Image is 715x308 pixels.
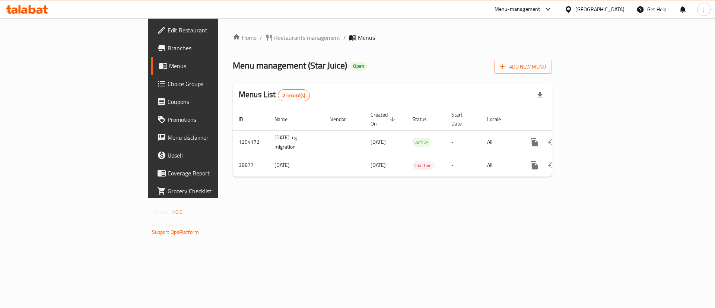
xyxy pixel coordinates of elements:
span: [DATE] [371,160,386,170]
span: Menus [358,33,375,42]
a: Menu disclaimer [151,128,268,146]
span: Upsell [168,151,262,160]
span: Choice Groups [168,79,262,88]
a: Upsell [151,146,268,164]
a: Promotions [151,111,268,128]
span: Menus [169,61,262,70]
span: Coverage Report [168,169,262,178]
span: Menu management ( Star Juice ) [233,57,347,74]
span: Status [412,115,436,124]
nav: breadcrumb [233,33,552,42]
button: Add New Menu [494,60,552,74]
span: Menu disclaimer [168,133,262,142]
a: Grocery Checklist [151,182,268,200]
span: Branches [168,44,262,53]
th: Actions [519,108,603,131]
span: J [703,5,705,13]
td: All [481,154,519,177]
td: [DATE]-cg migration [268,130,324,154]
div: Menu-management [495,5,540,14]
span: Open [350,63,367,69]
span: Inactive [412,161,435,170]
span: Restaurants management [274,33,340,42]
td: [DATE] [268,154,324,177]
a: Coupons [151,93,268,111]
button: more [525,156,543,174]
span: Grocery Checklist [168,187,262,196]
div: Export file [531,86,549,104]
span: Coupons [168,97,262,106]
span: Locale [487,115,511,124]
span: Version: [152,207,170,217]
span: Vendor [330,115,356,124]
button: Change Status [543,133,561,151]
span: Get support on: [152,220,186,229]
a: Support.OpsPlatform [152,227,199,237]
div: Open [350,62,367,71]
span: ID [239,115,253,124]
a: Edit Restaurant [151,21,268,39]
a: Branches [151,39,268,57]
span: [DATE] [371,137,386,147]
span: Name [274,115,297,124]
td: - [445,154,481,177]
span: Created On [371,110,397,128]
button: Change Status [543,156,561,174]
a: Restaurants management [265,33,340,42]
span: Add New Menu [500,62,546,72]
a: Choice Groups [151,75,268,93]
a: Menus [151,57,268,75]
span: Start Date [451,110,472,128]
td: - [445,130,481,154]
h2: Menus List [239,89,310,101]
td: All [481,130,519,154]
div: Total records count [278,89,310,101]
table: enhanced table [233,108,603,177]
span: 1.0.0 [171,207,183,217]
span: Promotions [168,115,262,124]
span: 2 record(s) [278,92,310,99]
span: Active [412,138,431,147]
button: more [525,133,543,151]
li: / [343,33,346,42]
a: Coverage Report [151,164,268,182]
span: Edit Restaurant [168,26,262,35]
div: [GEOGRAPHIC_DATA] [575,5,625,13]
